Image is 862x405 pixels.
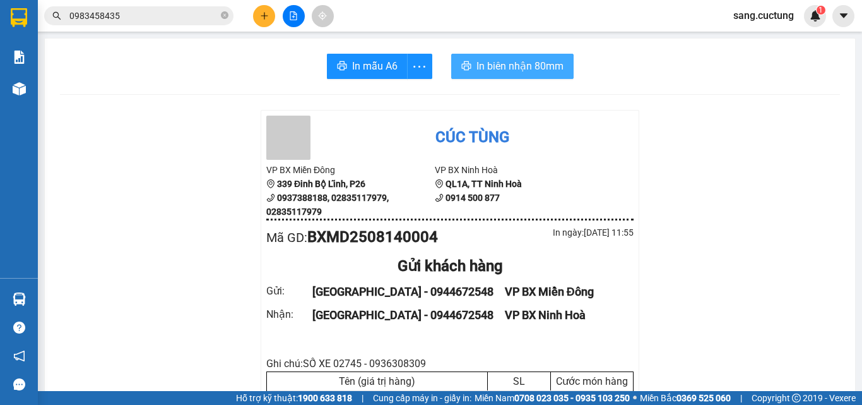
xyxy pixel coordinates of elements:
[312,5,334,27] button: aim
[446,193,500,203] b: 0914 500 877
[221,11,228,19] span: close-circle
[676,393,731,403] strong: 0369 525 060
[476,58,564,74] span: In biên nhận 80mm
[362,391,363,405] span: |
[266,255,634,279] div: Gửi khách hàng
[307,228,438,246] b: BXMD2508140004
[13,322,25,334] span: question-circle
[13,350,25,362] span: notification
[435,126,509,150] div: Cúc Tùng
[818,6,823,15] span: 1
[723,8,804,23] span: sang.cuctung
[11,8,27,27] img: logo-vxr
[312,306,618,324] div: [GEOGRAPHIC_DATA] - 0944672548 VP BX Ninh Hoà
[633,396,637,401] span: ⚪️
[270,375,484,387] div: Tên (giá trị hàng)
[491,375,547,387] div: SL
[13,293,26,306] img: warehouse-icon
[740,391,742,405] span: |
[52,11,61,20] span: search
[13,51,26,64] img: solution-icon
[69,9,218,23] input: Tìm tên, số ĐT hoặc mã đơn
[289,11,298,20] span: file-add
[266,193,389,217] b: 0937388188, 02835117979, 02835117979
[514,393,630,403] strong: 0708 023 035 - 0935 103 250
[640,391,731,405] span: Miền Bắc
[6,54,87,68] li: VP BX Miền Đông
[792,394,801,402] span: copyright
[6,70,15,79] span: environment
[6,6,183,30] li: Cúc Tùng
[810,10,821,21] img: icon-new-feature
[337,61,347,73] span: printer
[475,391,630,405] span: Miền Nam
[461,61,471,73] span: printer
[312,283,618,301] div: [GEOGRAPHIC_DATA] - 0944672548 VP BX Miền Đông
[318,11,327,20] span: aim
[277,179,365,189] b: 339 Đinh Bộ Lĩnh, P26
[221,10,228,22] span: close-circle
[435,193,444,202] span: phone
[435,163,603,177] li: VP BX Ninh Hoà
[266,163,435,177] li: VP BX Miền Đông
[373,391,471,405] span: Cung cấp máy in - giấy in:
[260,11,269,20] span: plus
[446,179,522,189] b: QL1A, TT Ninh Hoà
[266,306,312,322] div: Nhận :
[87,54,168,95] li: VP VP [GEOGRAPHIC_DATA] xe Limousine
[253,5,275,27] button: plus
[6,70,66,94] b: 339 Đinh Bộ Lĩnh, P26
[266,230,307,245] span: Mã GD :
[817,6,825,15] sup: 1
[838,10,849,21] span: caret-down
[327,54,408,79] button: printerIn mẫu A6
[832,5,854,27] button: caret-down
[352,58,398,74] span: In mẫu A6
[408,59,432,75] span: more
[13,378,25,390] span: message
[266,193,275,202] span: phone
[435,179,444,188] span: environment
[266,356,634,372] div: Ghi chú: SỐ XE 02745 - 0936308309
[266,179,275,188] span: environment
[554,375,630,387] div: Cước món hàng
[407,54,432,79] button: more
[236,391,352,405] span: Hỗ trợ kỹ thuật:
[266,283,312,299] div: Gửi :
[283,5,305,27] button: file-add
[298,393,352,403] strong: 1900 633 818
[451,54,574,79] button: printerIn biên nhận 80mm
[450,226,634,239] div: In ngày: [DATE] 11:55
[13,82,26,95] img: warehouse-icon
